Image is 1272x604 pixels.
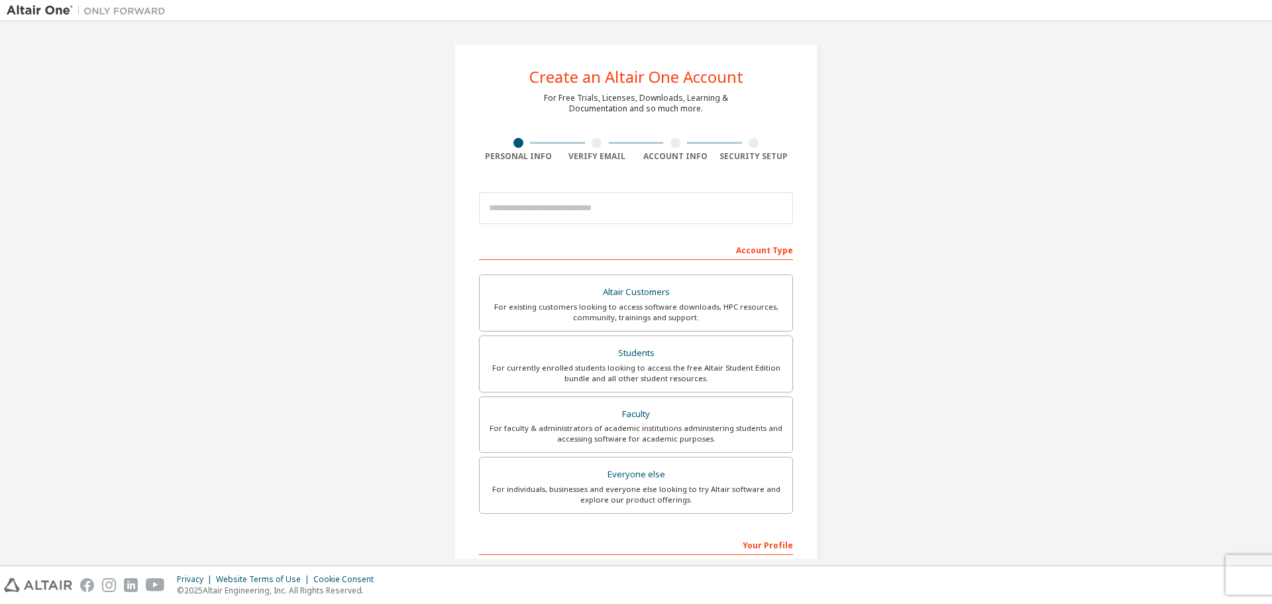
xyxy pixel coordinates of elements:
[558,151,637,162] div: Verify Email
[488,302,784,323] div: For existing customers looking to access software downloads, HPC resources, community, trainings ...
[715,151,794,162] div: Security Setup
[488,423,784,444] div: For faculty & administrators of academic institutions administering students and accessing softwa...
[479,239,793,260] div: Account Type
[636,151,715,162] div: Account Info
[544,93,728,114] div: For Free Trials, Licenses, Downloads, Learning & Documentation and so much more.
[124,578,138,592] img: linkedin.svg
[529,69,743,85] div: Create an Altair One Account
[488,363,784,384] div: For currently enrolled students looking to access the free Altair Student Edition bundle and all ...
[488,283,784,302] div: Altair Customers
[488,484,784,505] div: For individuals, businesses and everyone else looking to try Altair software and explore our prod...
[313,574,382,585] div: Cookie Consent
[177,585,382,596] p: © 2025 Altair Engineering, Inc. All Rights Reserved.
[7,4,172,17] img: Altair One
[102,578,116,592] img: instagram.svg
[479,151,558,162] div: Personal Info
[479,534,793,555] div: Your Profile
[488,465,784,484] div: Everyone else
[80,578,94,592] img: facebook.svg
[488,344,784,363] div: Students
[216,574,313,585] div: Website Terms of Use
[177,574,216,585] div: Privacy
[488,405,784,424] div: Faculty
[4,578,72,592] img: altair_logo.svg
[146,578,165,592] img: youtube.svg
